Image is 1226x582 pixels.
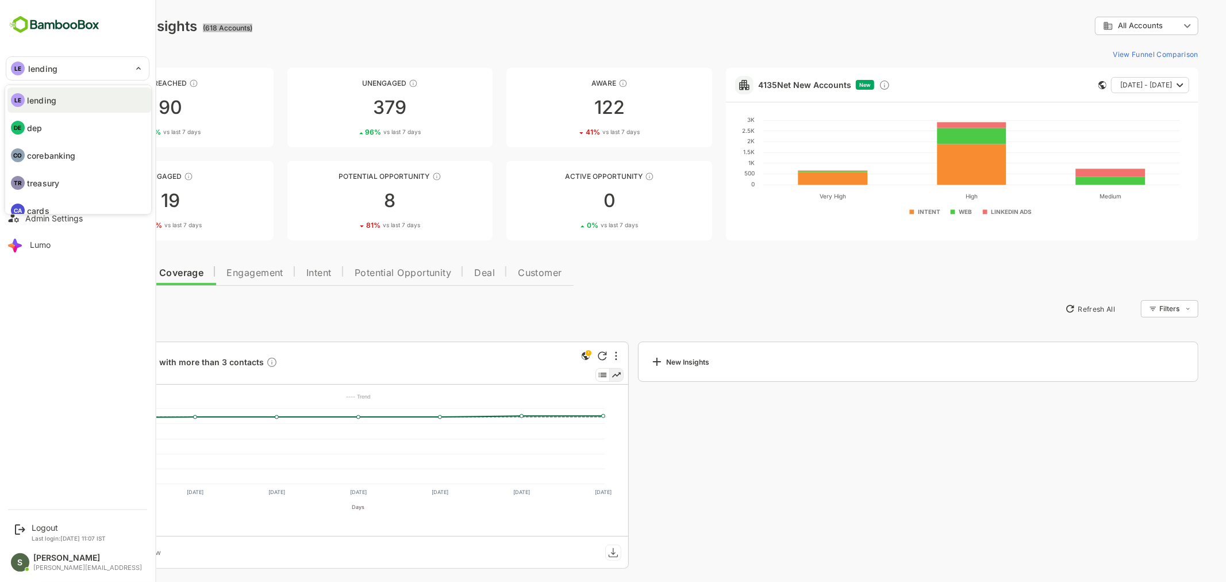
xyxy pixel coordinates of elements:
[61,357,237,370] span: 452 Accounts with more than 3 contacts
[186,269,243,278] span: Engagement
[547,221,598,229] div: 0 %
[925,193,937,200] text: High
[466,68,672,147] a: AwareThese accounts have just entered the buying cycle and need further nurturing12241%vs last 7 ...
[1063,21,1140,31] div: All Accounts
[707,116,714,123] text: 3K
[718,80,811,90] a: 4135Net New Accounts
[106,221,162,229] div: 80 %
[28,79,233,87] div: Unreached
[247,68,453,147] a: UnengagedThese accounts have not shown enough engagement and need nurturing37996%vs last 7 days
[344,128,381,136] span: vs last 7 days
[1060,193,1082,200] text: Medium
[124,221,162,229] span: vs last 7 days
[163,24,216,32] ag: (618 Accounts)
[392,172,401,181] div: These accounts are MQAs and can be passed on to Inside Sales
[1055,15,1158,37] div: All Accounts
[39,428,45,465] text: No of accounts
[27,177,59,189] p: treasury
[343,221,380,229] span: vs last 7 days
[106,128,160,136] div: 14 %
[466,161,672,240] a: Active OpportunityThese accounts have open opportunities which might be at any of the Sales Stage...
[1080,78,1132,93] span: [DATE] - [DATE]
[708,159,714,166] text: 1K
[247,192,453,210] div: 8
[52,420,63,427] text: 400
[539,349,552,365] div: This is a global insight. Segment selection is not applicable for this view
[144,172,153,181] div: These accounts are warm, further nurturing would qualify them to MQAs
[53,465,63,472] text: 100
[306,393,330,400] text: ---- Trend
[839,79,850,91] div: Discover new ICP-fit accounts showing engagement — via intent surges, anonymous website visits, L...
[28,98,233,117] div: 90
[247,172,453,181] div: Potential Opportunity
[1058,81,1066,89] div: This card does not support filter and segments
[27,94,56,106] p: lending
[28,18,157,35] div: Dashboard Insights
[558,351,567,361] div: Refresh
[11,148,25,162] div: CO
[28,172,233,181] div: Engaged
[27,205,49,217] p: cards
[473,489,490,495] text: [DATE]
[560,221,598,229] span: vs last 7 days
[466,79,672,87] div: Aware
[702,127,714,134] text: 2.5K
[52,435,63,442] text: 300
[11,93,25,107] div: LE
[27,150,75,162] p: corebanking
[123,128,160,136] span: vs last 7 days
[598,342,1159,382] a: New Insights
[28,161,233,240] a: EngagedThese accounts are warm, further nurturing would qualify them to MQAs1980%vs last 7 days
[53,450,63,457] text: 200
[779,193,806,200] text: Very High
[314,269,412,278] span: Potential Opportunity
[247,79,453,87] div: Unengaged
[11,204,25,217] div: CA
[325,128,381,136] div: 96 %
[11,121,25,135] div: DE
[326,221,380,229] div: 81 %
[391,489,408,495] text: [DATE]
[312,504,324,510] text: Days
[147,489,163,495] text: [DATE]
[28,192,233,210] div: 19
[562,128,599,136] span: vs last 7 days
[1118,298,1158,319] div: Filters
[707,137,714,144] text: 2K
[1119,304,1140,313] div: Filters
[478,269,522,278] span: Customer
[310,489,326,495] text: [DATE]
[711,181,714,187] text: 0
[1071,77,1149,93] button: [DATE] - [DATE]
[1068,45,1158,63] button: View Funnel Comparison
[434,269,455,278] span: Deal
[555,489,571,495] text: [DATE]
[27,122,42,134] p: dep
[11,176,25,190] div: TR
[149,79,158,88] div: These accounts have not been engaged with for a defined time period
[1078,21,1123,30] span: All Accounts
[53,405,63,412] text: 500
[466,98,672,117] div: 122
[28,298,112,319] button: New Insights
[368,79,378,88] div: These accounts have not shown enough engagement and need nurturing
[578,79,587,88] div: These accounts have just entered the buying cycle and need further nurturing
[610,355,670,369] div: New Insights
[59,480,63,487] text: 0
[704,170,714,177] text: 500
[63,548,121,557] div: Last Updated Now
[466,192,672,210] div: 0
[605,172,614,181] div: These accounts have open opportunities which might be at any of the Sales Stages
[61,357,242,370] a: 452 Accounts with more than 3 contactsDescription not present
[65,489,82,495] text: [DATE]
[545,128,599,136] div: 41 %
[226,357,237,370] div: Description not present
[266,269,291,278] span: Intent
[39,269,163,278] span: Data Quality and Coverage
[1020,300,1080,318] button: Refresh All
[228,489,245,495] text: [DATE]
[247,98,453,117] div: 379
[466,172,672,181] div: Active Opportunity
[819,82,831,88] span: New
